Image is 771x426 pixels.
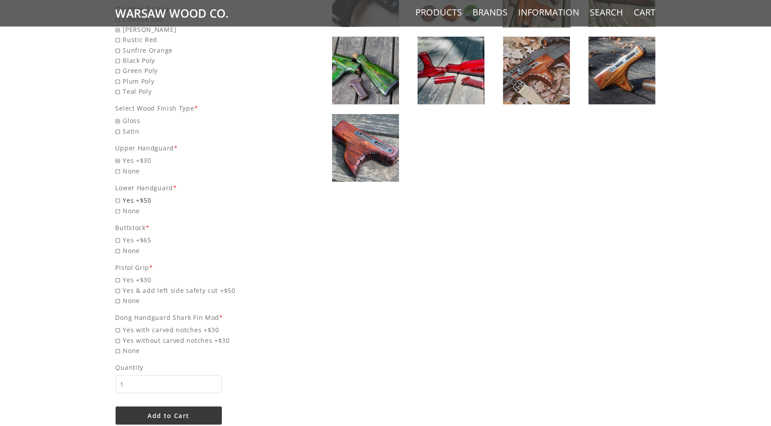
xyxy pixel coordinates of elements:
[116,86,285,96] span: Teal Poly
[116,285,285,296] span: Yes & add left side safety cut +$50
[116,296,285,306] span: None
[634,7,656,18] a: Cart
[332,114,399,182] img: AK Wood Refinishing Service
[589,37,655,104] img: AK Wood Refinishing Service
[503,37,570,104] img: AK Wood Refinishing Service
[116,35,285,45] span: Rustic Red
[116,312,285,322] div: Dong Handguard Shark Fin Mod
[590,7,624,18] a: Search
[116,407,222,425] button: Add to Cart
[116,166,285,176] span: None
[116,183,285,193] div: Lower Handguard
[116,275,285,285] span: Yes +$30
[473,7,508,18] a: Brands
[116,335,285,345] span: Yes without carved notches +$30
[116,126,285,136] span: Satin
[116,65,285,76] span: Green Poly
[116,24,285,35] span: [PERSON_NAME]
[116,45,285,55] span: Sunfire Orange
[116,195,285,205] span: Yes +$50
[519,7,580,18] a: Information
[116,206,285,216] span: None
[116,143,285,153] div: Upper Handguard
[116,325,285,335] span: Yes with carved notches +$30
[116,345,285,356] span: None
[332,37,399,104] img: AK Wood Refinishing Service
[116,103,285,113] div: Select Wood Finish Type
[116,55,285,65] span: Black Poly
[116,115,285,126] span: Gloss
[116,223,285,233] div: Buttstock
[147,411,189,420] span: Add to Cart
[418,37,484,104] img: AK Wood Refinishing Service
[116,362,222,372] span: Quantity
[116,76,285,86] span: Plum Poly
[116,235,285,245] span: Yes +$65
[116,375,222,393] input: Quantity
[116,262,285,272] div: Pistol Grip
[116,155,285,165] span: Yes +$30
[116,246,285,256] span: None
[416,7,462,18] a: Products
